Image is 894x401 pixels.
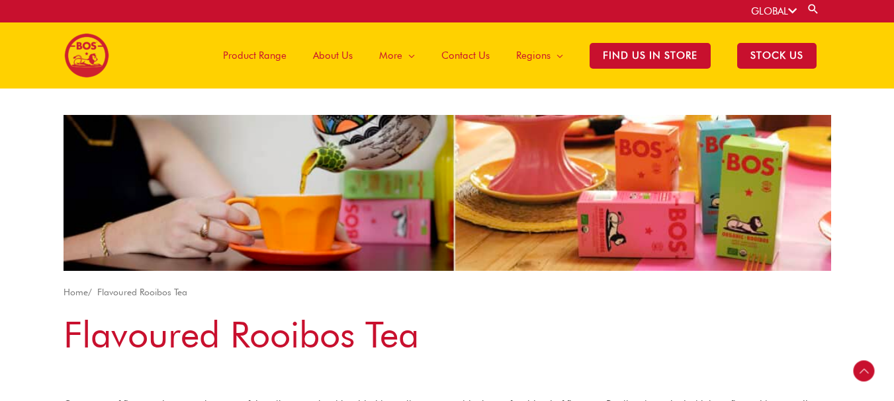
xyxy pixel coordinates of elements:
a: Find Us in Store [576,22,724,89]
a: GLOBAL [751,5,797,17]
a: More [366,22,428,89]
nav: Breadcrumb [64,284,831,301]
a: Search button [807,3,820,15]
a: About Us [300,22,366,89]
a: Contact Us [428,22,503,89]
h1: Flavoured Rooibos Tea [64,309,831,360]
a: Product Range [210,22,300,89]
nav: Site Navigation [200,22,830,89]
span: STOCK US [737,43,817,69]
a: Home [64,287,88,297]
a: STOCK US [724,22,830,89]
span: About Us [313,36,353,75]
img: BOS logo finals-200px [64,33,109,78]
span: Regions [516,36,551,75]
a: Regions [503,22,576,89]
span: More [379,36,402,75]
img: rooibos category flavoured rooibos tea [64,115,831,271]
span: Product Range [223,36,287,75]
span: Contact Us [441,36,490,75]
span: Find Us in Store [590,43,711,69]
